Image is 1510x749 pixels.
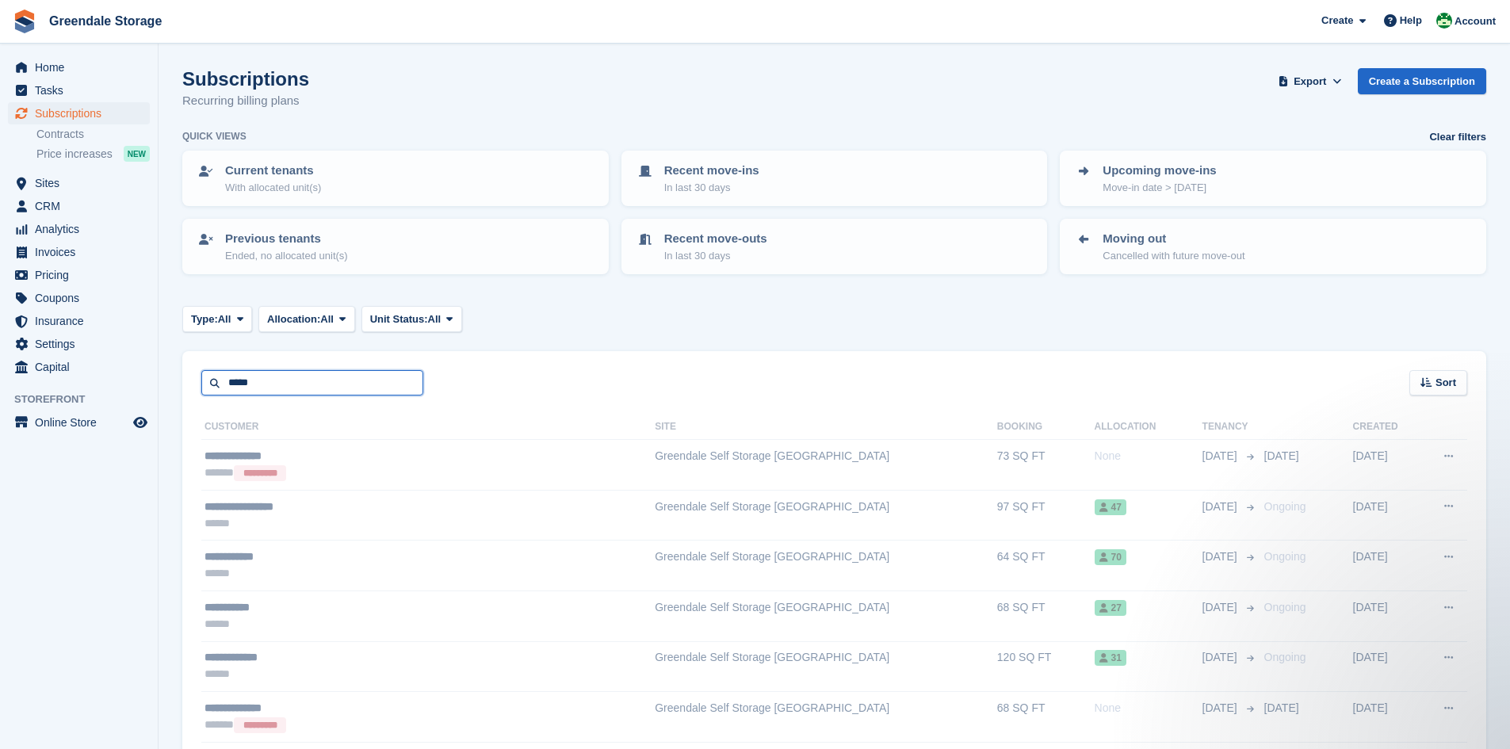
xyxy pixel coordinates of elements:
[35,411,130,434] span: Online Store
[1103,248,1244,264] p: Cancelled with future move-out
[35,356,130,378] span: Capital
[124,146,150,162] div: NEW
[182,129,247,143] h6: Quick views
[623,220,1046,273] a: Recent move-outs In last 30 days
[8,172,150,194] a: menu
[13,10,36,33] img: stora-icon-8386f47178a22dfd0bd8f6a31ec36ba5ce8667c1dd55bd0f319d3a0aa187defe.svg
[35,79,130,101] span: Tasks
[1061,152,1485,204] a: Upcoming move-ins Move-in date > [DATE]
[1455,13,1496,29] span: Account
[8,218,150,240] a: menu
[8,333,150,355] a: menu
[184,152,607,204] a: Current tenants With allocated unit(s)
[1061,220,1485,273] a: Moving out Cancelled with future move-out
[35,287,130,309] span: Coupons
[182,68,309,90] h1: Subscriptions
[1294,74,1326,90] span: Export
[8,287,150,309] a: menu
[225,248,348,264] p: Ended, no allocated unit(s)
[8,79,150,101] a: menu
[8,264,150,286] a: menu
[1429,129,1486,145] a: Clear filters
[664,162,759,180] p: Recent move-ins
[8,195,150,217] a: menu
[664,248,767,264] p: In last 30 days
[35,56,130,78] span: Home
[8,310,150,332] a: menu
[131,413,150,432] a: Preview store
[8,102,150,124] a: menu
[8,241,150,263] a: menu
[35,102,130,124] span: Subscriptions
[35,241,130,263] span: Invoices
[1103,180,1216,196] p: Move-in date > [DATE]
[1436,13,1452,29] img: Jon
[664,180,759,196] p: In last 30 days
[1321,13,1353,29] span: Create
[664,230,767,248] p: Recent move-outs
[1103,162,1216,180] p: Upcoming move-ins
[225,180,321,196] p: With allocated unit(s)
[35,333,130,355] span: Settings
[184,220,607,273] a: Previous tenants Ended, no allocated unit(s)
[225,162,321,180] p: Current tenants
[14,392,158,407] span: Storefront
[36,147,113,162] span: Price increases
[8,356,150,378] a: menu
[35,218,130,240] span: Analytics
[1275,68,1345,94] button: Export
[1400,13,1422,29] span: Help
[35,172,130,194] span: Sites
[43,8,168,34] a: Greendale Storage
[36,145,150,162] a: Price increases NEW
[35,264,130,286] span: Pricing
[35,310,130,332] span: Insurance
[182,92,309,110] p: Recurring billing plans
[36,127,150,142] a: Contracts
[8,411,150,434] a: menu
[225,230,348,248] p: Previous tenants
[1103,230,1244,248] p: Moving out
[1358,68,1486,94] a: Create a Subscription
[8,56,150,78] a: menu
[35,195,130,217] span: CRM
[623,152,1046,204] a: Recent move-ins In last 30 days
